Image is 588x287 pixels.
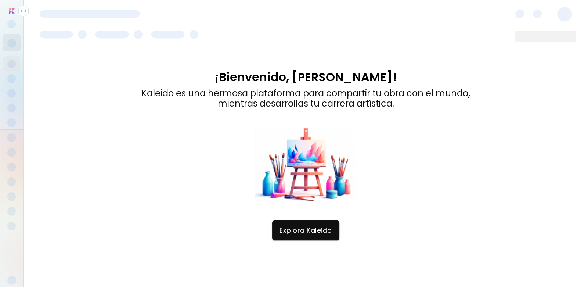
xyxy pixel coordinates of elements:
[255,127,357,202] img: dashboard_ftu_welcome
[272,220,339,240] button: Explora Kaleido
[141,71,470,84] div: ¡Bienvenido, [PERSON_NAME]!
[21,8,26,14] img: collapse
[141,88,470,109] div: Kaleido es una hermosa plataforma para compartir tu obra con el mundo, mientras desarrollas tu ca...
[279,226,332,234] span: Explora Kaleido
